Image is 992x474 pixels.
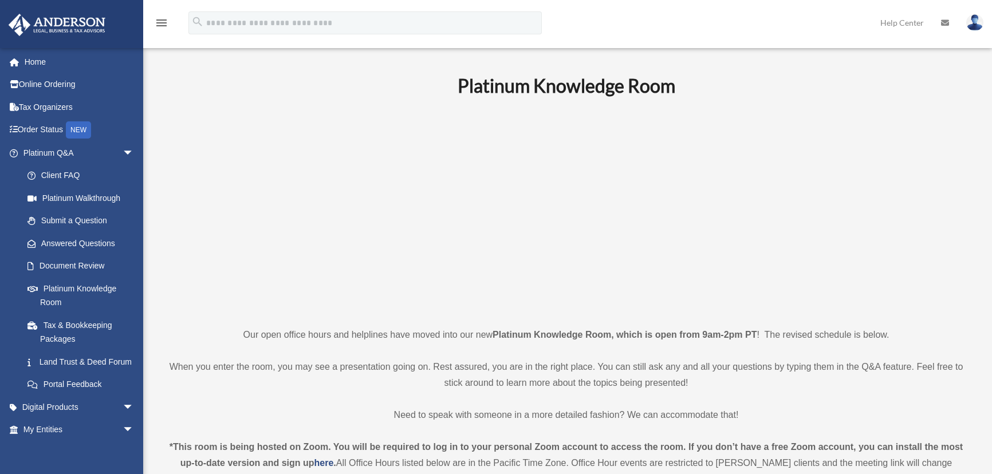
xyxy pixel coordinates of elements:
a: menu [155,20,168,30]
p: When you enter the room, you may see a presentation going on. Rest assured, you are in the right ... [163,359,969,391]
strong: Platinum Knowledge Room, which is open from 9am-2pm PT [493,330,757,339]
p: Our open office hours and helplines have moved into our new ! The revised schedule is below. [163,327,969,343]
a: Digital Productsarrow_drop_down [8,396,151,418]
a: My Entitiesarrow_drop_down [8,418,151,441]
strong: . [333,458,336,468]
a: Platinum Walkthrough [16,187,151,210]
img: Anderson Advisors Platinum Portal [5,14,109,36]
strong: *This room is being hosted on Zoom. You will be required to log in to your personal Zoom account ... [170,442,963,468]
a: here [314,458,334,468]
span: arrow_drop_down [123,396,145,419]
a: Home [8,50,151,73]
div: NEW [66,121,91,139]
a: Submit a Question [16,210,151,232]
span: arrow_drop_down [123,141,145,165]
a: Portal Feedback [16,373,151,396]
b: Platinum Knowledge Room [458,74,675,97]
a: Platinum Q&Aarrow_drop_down [8,141,151,164]
a: Tax & Bookkeeping Packages [16,314,151,350]
i: search [191,15,204,28]
p: Need to speak with someone in a more detailed fashion? We can accommodate that! [163,407,969,423]
i: menu [155,16,168,30]
img: User Pic [966,14,983,31]
span: arrow_drop_down [123,418,145,442]
a: Tax Organizers [8,96,151,118]
a: Online Ordering [8,73,151,96]
a: Client FAQ [16,164,151,187]
a: Document Review [16,255,151,278]
a: Platinum Knowledge Room [16,277,145,314]
a: Land Trust & Deed Forum [16,350,151,373]
iframe: 231110_Toby_KnowledgeRoom [395,112,738,306]
a: Order StatusNEW [8,118,151,142]
a: Answered Questions [16,232,151,255]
